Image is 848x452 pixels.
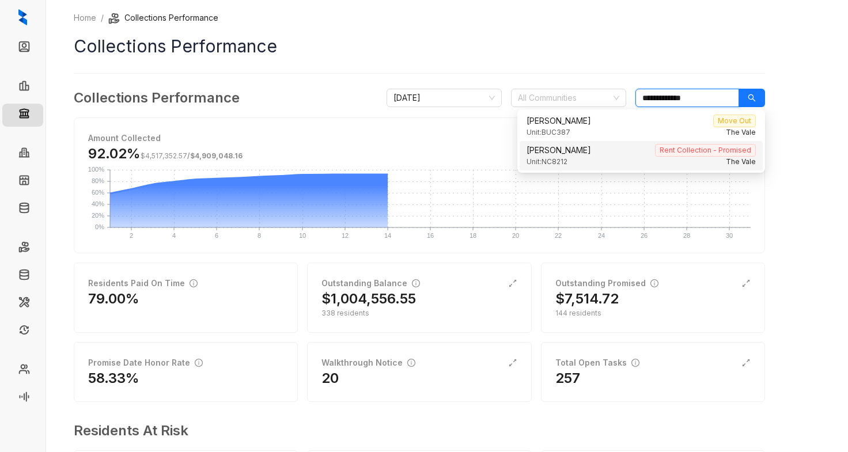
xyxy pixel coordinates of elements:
[384,232,391,239] text: 14
[427,232,434,239] text: 16
[650,279,658,287] span: info-circle
[195,359,203,367] span: info-circle
[726,127,756,138] span: The Vale
[2,198,43,221] li: Knowledge
[555,277,658,290] div: Outstanding Promised
[2,237,43,260] li: Rent Collections
[141,151,187,160] span: $4,517,352.57
[527,127,570,138] span: Unit: BUC387
[555,356,639,369] div: Total Open Tasks
[555,308,751,318] div: 144 residents
[258,232,261,239] text: 8
[2,143,43,166] li: Communities
[598,232,605,239] text: 24
[713,115,756,127] span: Move Out
[2,359,43,382] li: Team
[2,104,43,127] li: Collections
[92,189,104,196] text: 60%
[412,279,420,287] span: info-circle
[18,9,27,25] img: logo
[512,232,519,239] text: 20
[190,151,243,160] span: $4,909,048.16
[2,387,43,410] li: Voice AI
[555,290,619,308] h2: $7,514.72
[101,12,104,24] li: /
[726,232,733,239] text: 30
[527,144,591,157] span: [PERSON_NAME]
[726,157,756,168] span: The Vale
[88,356,203,369] div: Promise Date Honor Rate
[407,359,415,367] span: info-circle
[74,420,756,441] h3: Residents At Risk
[321,369,339,388] h2: 20
[321,277,420,290] div: Outstanding Balance
[88,166,104,173] text: 100%
[92,212,104,219] text: 20%
[393,89,495,107] span: October 2025
[88,133,161,143] strong: Amount Collected
[527,115,591,127] span: [PERSON_NAME]
[215,232,218,239] text: 6
[2,170,43,193] li: Units
[508,279,517,288] span: expand-alt
[92,177,104,184] text: 80%
[190,279,198,287] span: info-circle
[88,145,243,163] h3: 92.02%
[92,200,104,207] text: 40%
[641,232,648,239] text: 26
[2,76,43,99] li: Leasing
[299,232,306,239] text: 10
[683,232,690,239] text: 28
[321,290,416,308] h2: $1,004,556.55
[741,358,751,367] span: expand-alt
[555,232,562,239] text: 22
[741,279,751,288] span: expand-alt
[2,265,43,288] li: Move Outs
[748,94,756,102] span: search
[130,232,133,239] text: 2
[555,369,580,388] h2: 257
[141,151,243,160] span: /
[88,277,198,290] div: Residents Paid On Time
[2,37,43,60] li: Leads
[321,308,517,318] div: 338 residents
[88,369,139,388] h2: 58.33%
[74,88,240,108] h3: Collections Performance
[2,320,43,343] li: Renewals
[470,232,476,239] text: 18
[172,232,176,239] text: 4
[108,12,218,24] li: Collections Performance
[508,358,517,367] span: expand-alt
[631,359,639,367] span: info-circle
[74,33,765,59] h1: Collections Performance
[95,223,104,230] text: 0%
[2,293,43,316] li: Maintenance
[342,232,349,239] text: 12
[88,290,139,308] h2: 79.00%
[655,144,756,157] span: Rent Collection - Promised
[71,12,99,24] a: Home
[527,157,567,168] span: Unit: NC8212
[321,356,415,369] div: Walkthrough Notice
